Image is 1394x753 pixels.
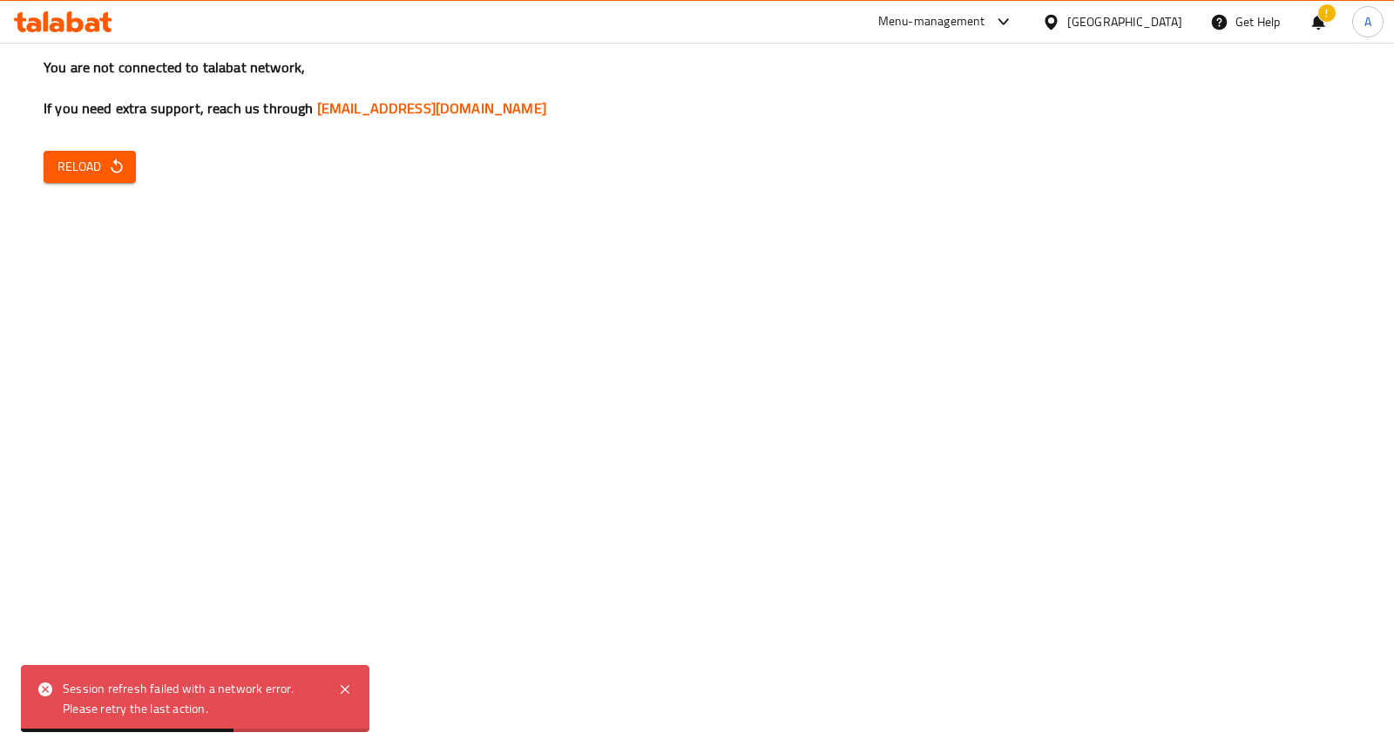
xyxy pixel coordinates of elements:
span: Reload [58,156,122,178]
div: Menu-management [878,11,985,32]
div: [GEOGRAPHIC_DATA] [1067,12,1182,31]
div: Session refresh failed with a network error. Please retry the last action. [63,679,321,718]
a: [EMAIL_ADDRESS][DOMAIN_NAME] [317,95,546,121]
span: A [1364,12,1371,31]
h3: You are not connected to talabat network, If you need extra support, reach us through [44,58,1350,119]
button: Reload [44,151,136,183]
